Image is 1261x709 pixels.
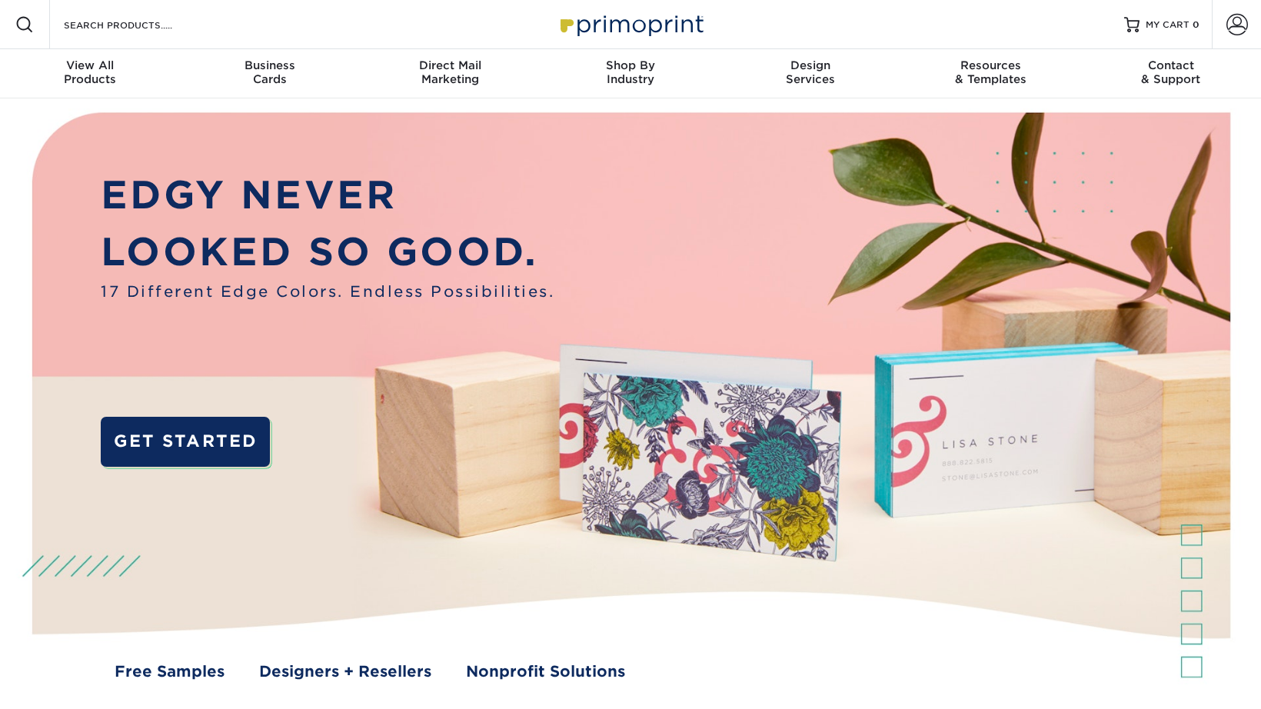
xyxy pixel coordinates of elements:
[1193,19,1199,30] span: 0
[900,49,1080,98] a: Resources& Templates
[541,49,720,98] a: Shop ByIndustry
[900,58,1080,86] div: & Templates
[720,58,900,86] div: Services
[720,49,900,98] a: DesignServices
[101,417,270,467] a: GET STARTED
[466,661,625,684] a: Nonprofit Solutions
[180,58,360,86] div: Cards
[62,15,212,34] input: SEARCH PRODUCTS.....
[720,58,900,72] span: Design
[361,49,541,98] a: Direct MailMarketing
[361,58,541,72] span: Direct Mail
[1081,58,1261,72] span: Contact
[1146,18,1189,32] span: MY CART
[4,662,131,704] iframe: Google Customer Reviews
[180,58,360,72] span: Business
[101,224,554,281] p: LOOKED SO GOOD.
[361,58,541,86] div: Marketing
[900,58,1080,72] span: Resources
[180,49,360,98] a: BusinessCards
[1081,49,1261,98] a: Contact& Support
[541,58,720,86] div: Industry
[115,661,225,684] a: Free Samples
[101,281,554,304] span: 17 Different Edge Colors. Endless Possibilities.
[554,8,707,41] img: Primoprint
[259,661,431,684] a: Designers + Resellers
[101,167,554,224] p: EDGY NEVER
[1081,58,1261,86] div: & Support
[541,58,720,72] span: Shop By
